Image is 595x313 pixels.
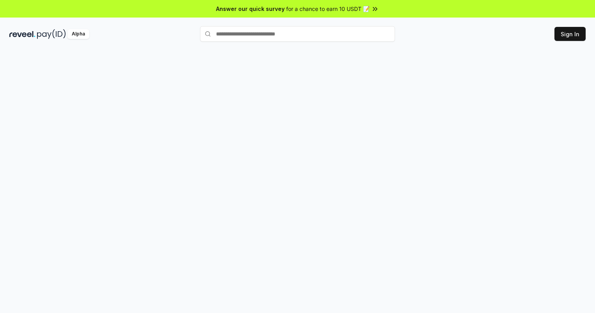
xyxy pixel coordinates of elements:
span: Answer our quick survey [216,5,285,13]
div: Alpha [67,29,89,39]
img: reveel_dark [9,29,35,39]
button: Sign In [554,27,586,41]
img: pay_id [37,29,66,39]
span: for a chance to earn 10 USDT 📝 [286,5,370,13]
